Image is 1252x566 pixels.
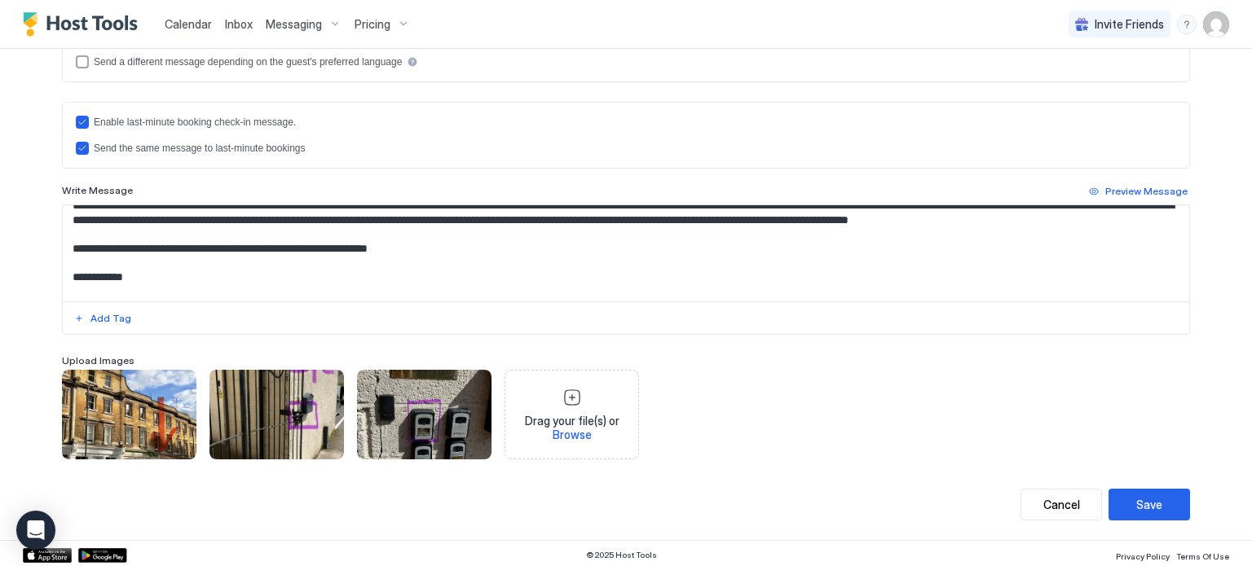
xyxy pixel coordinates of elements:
a: Terms Of Use [1176,546,1229,564]
div: lastMinuteMessageEnabled [76,116,1176,129]
div: Send a different message depending on the guest's preferred language [94,56,402,68]
span: Drag your file(s) or [512,414,632,442]
span: Pricing [355,17,390,32]
button: Preview Message [1087,182,1190,201]
span: Invite Friends [1095,17,1164,32]
span: Browse [553,428,592,441]
a: Privacy Policy [1116,546,1170,564]
div: Preview Message [1105,184,1188,199]
span: Privacy Policy [1116,551,1170,561]
div: Open Intercom Messenger [16,511,55,550]
div: Add Tag [90,311,131,326]
div: Save [1136,496,1162,513]
div: Send the same message to last-minute bookings [94,143,305,154]
button: Cancel [1021,489,1102,520]
div: View image [357,370,492,459]
div: Cancel [1043,496,1080,513]
a: App Store [23,548,72,563]
div: languagesEnabled [76,55,1176,68]
div: menu [1177,15,1197,34]
a: Calendar [165,15,212,33]
span: Messaging [266,17,322,32]
span: Upload Images [62,354,134,366]
div: lastMinuteMessageIsTheSame [76,142,1176,155]
span: Inbox [225,17,253,31]
button: Save [1109,489,1190,520]
div: View image [62,370,196,459]
div: Enable last-minute booking check-in message. [94,116,296,128]
a: Google Play Store [78,548,127,563]
div: User profile [1203,11,1229,37]
span: Calendar [165,17,212,31]
a: Host Tools Logo [23,12,145,37]
textarea: Input Field [63,205,1189,301]
a: Inbox [225,15,253,33]
span: Write Message [62,184,133,196]
button: Add Tag [72,309,134,328]
div: View image [209,370,344,459]
span: Terms Of Use [1176,551,1229,561]
span: © 2025 Host Tools [586,550,657,560]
